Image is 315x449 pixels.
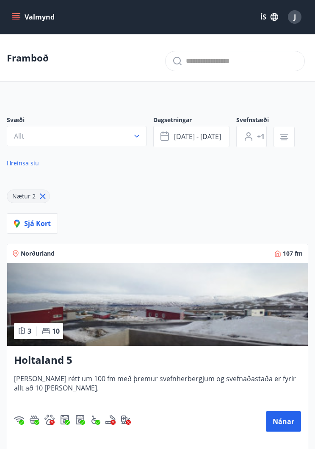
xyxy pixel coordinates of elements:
div: Reykingar / Vape [105,415,116,425]
div: Nætur 2 [7,190,50,203]
img: h89QDIuHlAdpqTriuIvuEWkTH976fOgBEOOeu1mi.svg [29,415,39,425]
div: Heitur pottur [29,415,39,425]
span: Sjá kort [14,219,51,228]
button: Allt [7,126,146,146]
div: Þráðlaust net [14,415,24,425]
h3: Holtaland 5 [14,353,301,367]
a: Hreinsa síu [7,154,152,173]
span: Nætur 2 [12,192,36,200]
button: Nánar [266,411,301,432]
img: pxcaIm5dSOV3FS4whs1soiYWTwFQvksT25a9J10C.svg [44,415,55,425]
button: +1 [236,126,267,147]
span: +1 [257,132,265,141]
img: Dl16BY4EX9PAW649lg1C3oBuIaAsR6QVDQBO2cTm.svg [60,415,70,425]
span: 107 fm [283,249,303,258]
p: Framboð [7,51,49,64]
div: Gæludýr [44,415,55,425]
div: Þvottavél [60,415,70,425]
button: Sjá kort [7,213,58,234]
div: Þurrkari [75,415,85,425]
span: 3 [28,326,31,336]
img: Paella dish [7,263,308,346]
span: Allt [14,131,24,141]
span: J [294,12,296,22]
img: hddCLTAnxqFUMr1fxmbGG8zWilo2syolR0f9UjPn.svg [75,415,85,425]
img: nH7E6Gw2rvWFb8XaSdRp44dhkQaj4PJkOoRYItBQ.svg [121,415,131,425]
img: HJRyFFsYp6qjeUYhR4dAD8CaCEsnIFYZ05miwXoh.svg [14,415,24,425]
button: [DATE] - [DATE] [153,126,229,147]
span: [PERSON_NAME] rétt um 100 fm með þremur svefnherbergjum og svefnaðastaða er fyrir allt að 10 [PER... [14,374,301,402]
span: Norðurland [21,249,55,258]
div: Aðgengi fyrir hjólastól [90,415,100,425]
span: Svæði [7,116,153,126]
span: Dagsetningar [153,116,236,126]
button: J [285,7,305,27]
div: Hleðslustöð fyrir rafbíla [121,415,131,425]
span: Svefnstæði [236,116,274,126]
button: ÍS [256,9,283,25]
img: QNIUl6Cv9L9rHgMXwuzGLuiJOj7RKqxk9mBFPqjq.svg [105,415,116,425]
span: 10 [52,326,60,336]
img: 8IYIKVZQyRlUC6HQIIUSdjpPGRncJsz2RzLgWvp4.svg [90,415,100,425]
button: menu [10,9,58,25]
span: [DATE] - [DATE] [174,132,221,141]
